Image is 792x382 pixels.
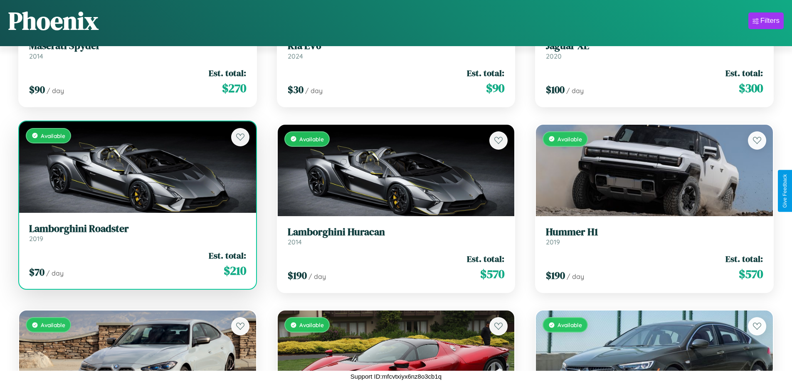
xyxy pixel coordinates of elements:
[209,249,246,261] span: Est. total:
[288,40,505,60] a: Kia EV62024
[546,238,560,246] span: 2019
[567,272,584,281] span: / day
[558,136,582,143] span: Available
[29,40,246,52] h3: Maserati Spyder
[739,266,763,282] span: $ 570
[288,269,307,282] span: $ 190
[29,40,246,60] a: Maserati Spyder2014
[566,86,584,95] span: / day
[739,80,763,96] span: $ 300
[209,67,246,79] span: Est. total:
[41,132,65,139] span: Available
[29,52,43,60] span: 2014
[546,83,565,96] span: $ 100
[486,80,504,96] span: $ 90
[305,86,323,95] span: / day
[288,226,505,238] h3: Lamborghini Huracan
[288,40,505,52] h3: Kia EV6
[308,272,326,281] span: / day
[546,226,763,238] h3: Hummer H1
[41,321,65,328] span: Available
[29,265,44,279] span: $ 70
[46,269,64,277] span: / day
[546,40,763,60] a: Jaguar XE2020
[467,67,504,79] span: Est. total:
[725,67,763,79] span: Est. total:
[299,136,324,143] span: Available
[546,269,565,282] span: $ 190
[299,321,324,328] span: Available
[29,223,246,235] h3: Lamborghini Roadster
[222,80,246,96] span: $ 270
[288,238,302,246] span: 2014
[288,52,303,60] span: 2024
[350,371,442,382] p: Support ID: mfcvtxiyx6nz8o3cb1q
[748,12,784,29] button: Filters
[8,4,99,38] h1: Phoenix
[288,83,303,96] span: $ 30
[782,174,788,208] div: Give Feedback
[558,321,582,328] span: Available
[47,86,64,95] span: / day
[546,52,562,60] span: 2020
[288,226,505,246] a: Lamborghini Huracan2014
[546,40,763,52] h3: Jaguar XE
[467,253,504,265] span: Est. total:
[224,262,246,279] span: $ 210
[29,234,43,243] span: 2019
[546,226,763,246] a: Hummer H12019
[725,253,763,265] span: Est. total:
[29,223,246,243] a: Lamborghini Roadster2019
[760,17,780,25] div: Filters
[480,266,504,282] span: $ 570
[29,83,45,96] span: $ 90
